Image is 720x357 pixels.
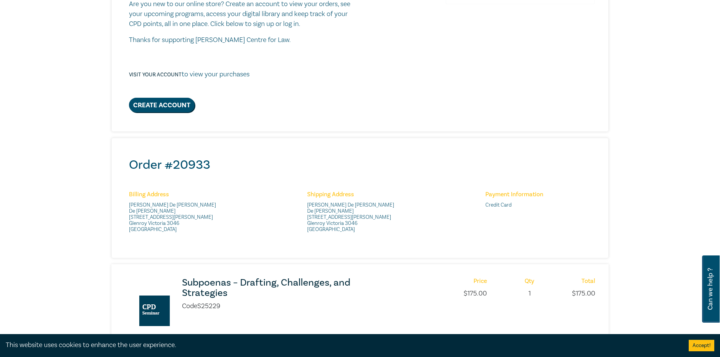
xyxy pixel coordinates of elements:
a: Create Account [129,98,195,112]
span: [PERSON_NAME] De [PERSON_NAME] [307,202,417,208]
img: Subpoenas – Drafting, Challenges, and Strategies [139,296,170,326]
a: Subpoenas – Drafting, Challenges, and Strategies [182,278,384,298]
h6: Billing Address [129,191,238,198]
h6: Total [572,278,595,285]
p: Thanks for supporting [PERSON_NAME] Centre for Law. [129,35,358,45]
h2: Order # 20933 [129,157,595,173]
span: [STREET_ADDRESS][PERSON_NAME] Glenroy Victoria 3046 [GEOGRAPHIC_DATA] [129,214,238,233]
span: De [PERSON_NAME] [129,208,238,214]
p: $ 175.00 [572,289,595,299]
li: Code S25229 [182,301,220,311]
span: [PERSON_NAME] De [PERSON_NAME] [129,202,238,208]
h6: Payment Information [485,191,595,198]
span: De [PERSON_NAME] [307,208,417,214]
p: 1 [525,289,534,299]
h6: Shipping Address [307,191,417,198]
h6: Price [464,278,487,285]
button: Accept cookies [689,340,714,351]
p: $ 175.00 [464,289,487,299]
span: [STREET_ADDRESS][PERSON_NAME] Glenroy Victoria 3046 [GEOGRAPHIC_DATA] [307,214,417,233]
span: Credit Card [485,202,595,208]
h6: Qty [525,278,534,285]
span: Can we help ? [707,260,714,318]
p: to view your purchases [129,69,250,79]
div: This website uses cookies to enhance the user experience. [6,340,677,350]
a: Visit your account [129,71,182,78]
